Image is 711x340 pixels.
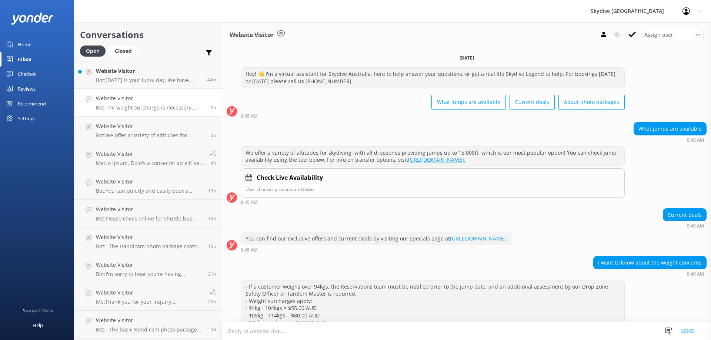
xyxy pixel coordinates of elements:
div: Help [33,318,43,333]
div: Recommend [18,96,46,111]
div: Current deals [663,209,706,221]
strong: 9:45 AM [687,224,704,228]
a: Website VisitorMe:Thank you for your inquiry. Unfortunately, our shuttle service is strictly for ... [74,283,222,311]
p: Bot: Please check online for shuttle bus availability at [URL][DOMAIN_NAME]. [96,215,203,222]
h4: Website Visitor [96,233,203,241]
p: Bot: - The basic Handicam photo package costs $129 per person and includes photos of your entire ... [96,326,206,333]
button: Current deals [510,95,555,110]
div: Assign User [641,29,704,41]
strong: 9:45 AM [241,248,258,252]
div: I want to know about the weight concerns [594,256,706,269]
span: Aug 21 2025 06:29am (UTC +10:00) Australia/Brisbane [211,326,216,333]
span: Aug 22 2025 09:19am (UTC +10:00) Australia/Brisbane [211,132,216,138]
div: Aug 22 2025 09:45am (UTC +10:00) Australia/Brisbane [241,113,625,118]
p: User chooses products and dates. [246,186,620,193]
h4: Website Visitor [96,122,205,130]
h4: Website Visitor [96,316,206,324]
p: Bot: The weight surcharge is necessary because more weight in the harness puts additional stress ... [96,104,205,111]
a: Website VisitorBot:The weight surcharge is necessary because more weight in the harness puts addi... [74,89,222,117]
span: Aug 21 2025 02:51pm (UTC +10:00) Australia/Brisbane [208,271,216,277]
span: Aug 21 2025 08:58pm (UTC +10:00) Australia/Brisbane [208,243,216,249]
div: You can find our exclusive offers and current deals by visiting our specials page at [241,232,512,245]
div: Reviews [18,81,36,96]
div: Support Docs [23,303,53,318]
h4: Check Live Availability [257,173,323,183]
strong: 9:45 AM [687,138,704,142]
span: Aug 21 2025 12:51pm (UTC +10:00) Australia/Brisbane [208,299,216,305]
span: Aug 22 2025 07:48am (UTC +10:00) Australia/Brisbane [211,160,216,166]
div: Aug 22 2025 09:45am (UTC +10:00) Australia/Brisbane [241,247,512,252]
h2: Conversations [80,28,216,42]
a: Website VisitorBot:Please check online for shuttle bus availability at [URL][DOMAIN_NAME].13h [74,200,222,228]
span: Assign user [644,31,673,39]
p: Bot: I'm sorry to hear you're having problems with the booking process. Please call us on [PHONE_... [96,271,203,277]
a: Website VisitorMe:Lo ipsum, Dolo's a consectet ad elit se doeiusmo temporinci u lab-etdolore magn... [74,144,222,172]
img: yonder-white-logo.png [11,13,54,25]
p: Bot: - The Handicam photo package costs $129 per person and includes photos of your entire experi... [96,243,203,250]
h4: Website Visitor [96,261,203,269]
strong: 9:45 AM [241,200,258,205]
strong: 9:46 AM [687,272,704,276]
h4: Website Visitor [96,289,203,297]
div: What jumps are available [634,122,706,135]
h3: Website Visitor [230,30,274,40]
a: Website VisitorBot:I'm sorry to hear you're having problems with the booking process. Please call... [74,255,222,283]
h4: Website Visitor [96,205,203,213]
div: Open [80,46,106,57]
div: Settings [18,111,36,126]
p: Bot: You can quickly and easily book a tandem skydive online and see live availability. Simply cl... [96,188,203,194]
div: Closed [109,46,137,57]
a: [URL][DOMAIN_NAME]. [450,235,507,242]
h4: Website Visitor [96,150,204,158]
button: About photo packages [558,95,625,110]
div: Aug 22 2025 09:45am (UTC +10:00) Australia/Brisbane [663,223,707,228]
button: What jumps are available [431,95,506,110]
p: Me: Lo ipsum, Dolo's a consectet ad elit se doeiusmo temporinci u lab-etdolore magnaa enimadmin v... [96,160,204,166]
div: Hey! 👋 I'm a virtual assistant for Skydive Australia, here to help answer your questions, or get ... [241,68,624,87]
div: Chatbot [18,67,36,81]
h4: Website Visitor [96,67,201,75]
a: Website VisitorBot:You can quickly and easily book a tandem skydive online and see live availabil... [74,172,222,200]
div: Aug 22 2025 09:45am (UTC +10:00) Australia/Brisbane [241,199,625,205]
a: Website VisitorBot:We offer a variety of altitudes for skydiving, with all dropzones providing ju... [74,117,222,144]
div: Inbox [18,52,31,67]
p: Me: Thank you for your inquiry. Unfortunately, our shuttle service is strictly for registered jum... [96,299,203,305]
p: Bot: [DATE] is your lucky day. We have exclusive offers when you book direct! Visit our specials ... [96,77,201,84]
span: Aug 22 2025 11:47am (UTC +10:00) Australia/Brisbane [207,77,216,83]
div: Home [18,37,31,52]
strong: 9:45 AM [241,114,258,118]
a: Open [80,47,109,55]
div: Aug 22 2025 09:46am (UTC +10:00) Australia/Brisbane [593,271,707,276]
h4: Website Visitor [96,178,203,186]
span: Aug 21 2025 11:04pm (UTC +10:00) Australia/Brisbane [208,188,216,194]
span: Aug 22 2025 09:47am (UTC +10:00) Australia/Brisbane [211,104,216,111]
a: Website VisitorBot:- The Handicam photo package costs $129 per person and includes photos of your... [74,228,222,255]
a: Website VisitorBot:- The basic Handicam photo package costs $129 per person and includes photos o... [74,311,222,339]
div: We offer a variety of altitudes for skydiving, with all dropzones providing jumps up to 15,000ft,... [241,147,624,166]
a: Website VisitorBot:[DATE] is your lucky day. We have exclusive offers when you book direct! Visit... [74,61,222,89]
div: Aug 22 2025 09:45am (UTC +10:00) Australia/Brisbane [634,137,707,142]
a: [URL][DOMAIN_NAME]. [408,156,465,163]
p: Bot: We offer a variety of altitudes for skydiving, with all dropzones providing jumps up to 15,0... [96,132,205,139]
a: Closed [109,47,141,55]
span: [DATE] [455,55,478,61]
span: Aug 21 2025 11:02pm (UTC +10:00) Australia/Brisbane [208,215,216,222]
h4: Website Visitor [96,94,205,102]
